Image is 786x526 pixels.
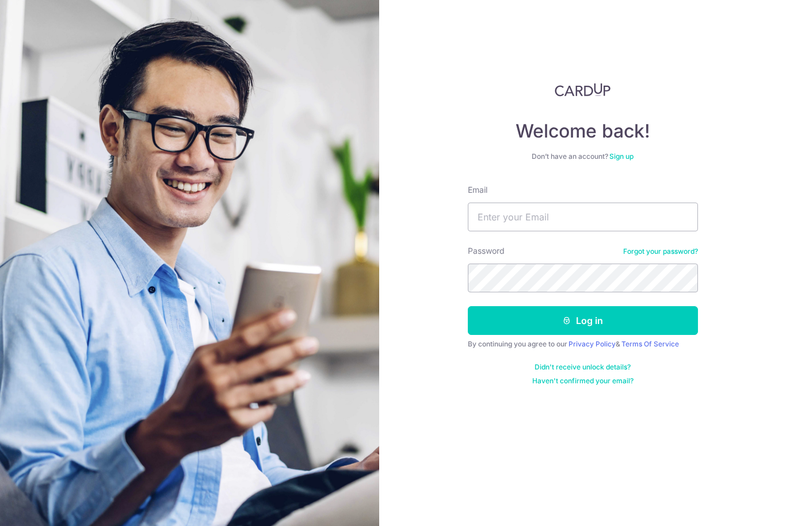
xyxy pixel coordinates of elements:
a: Terms Of Service [621,340,679,348]
div: Don’t have an account? [468,152,698,161]
a: Haven't confirmed your email? [532,376,634,386]
h4: Welcome back! [468,120,698,143]
a: Didn't receive unlock details? [535,363,631,372]
label: Email [468,184,487,196]
div: By continuing you agree to our & [468,340,698,349]
img: CardUp Logo [555,83,611,97]
a: Sign up [609,152,634,161]
button: Log in [468,306,698,335]
input: Enter your Email [468,203,698,231]
label: Password [468,245,505,257]
a: Forgot your password? [623,247,698,256]
a: Privacy Policy [568,340,616,348]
